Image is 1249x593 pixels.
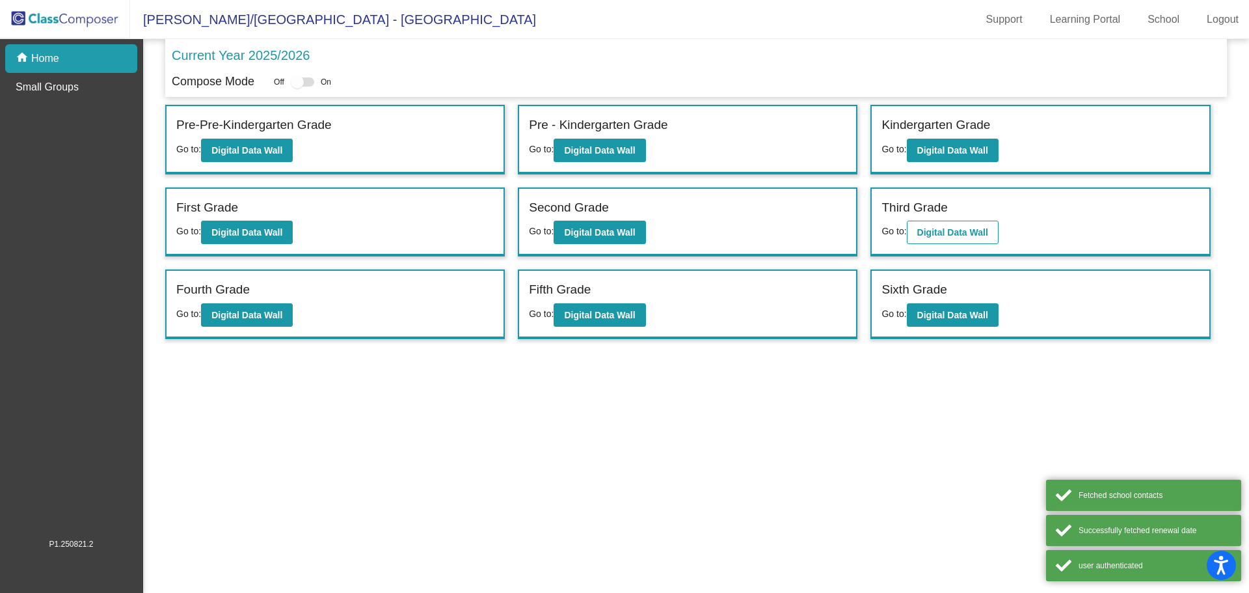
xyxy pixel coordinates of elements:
[1079,525,1231,536] div: Successfully fetched renewal date
[130,9,536,30] span: [PERSON_NAME]/[GEOGRAPHIC_DATA] - [GEOGRAPHIC_DATA]
[529,226,554,236] span: Go to:
[881,226,906,236] span: Go to:
[16,51,31,66] mat-icon: home
[907,303,999,327] button: Digital Data Wall
[881,199,947,217] label: Third Grade
[529,144,554,154] span: Go to:
[564,227,635,238] b: Digital Data Wall
[176,144,201,154] span: Go to:
[172,46,310,65] p: Current Year 2025/2026
[176,116,332,135] label: Pre-Pre-Kindergarten Grade
[211,310,282,320] b: Digital Data Wall
[529,199,609,217] label: Second Grade
[321,76,331,88] span: On
[881,281,947,299] label: Sixth Grade
[529,116,667,135] label: Pre - Kindergarten Grade
[16,79,79,95] p: Small Groups
[176,199,238,217] label: First Grade
[564,310,635,320] b: Digital Data Wall
[1040,9,1131,30] a: Learning Portal
[881,144,906,154] span: Go to:
[554,221,645,244] button: Digital Data Wall
[211,227,282,238] b: Digital Data Wall
[529,281,591,299] label: Fifth Grade
[176,309,201,319] span: Go to:
[201,303,293,327] button: Digital Data Wall
[274,76,284,88] span: Off
[1079,560,1231,572] div: user authenticated
[201,221,293,244] button: Digital Data Wall
[881,309,906,319] span: Go to:
[1079,490,1231,501] div: Fetched school contacts
[172,73,254,90] p: Compose Mode
[917,310,988,320] b: Digital Data Wall
[1196,9,1249,30] a: Logout
[176,226,201,236] span: Go to:
[529,309,554,319] span: Go to:
[31,51,59,66] p: Home
[201,139,293,162] button: Digital Data Wall
[211,145,282,156] b: Digital Data Wall
[907,221,999,244] button: Digital Data Wall
[554,303,645,327] button: Digital Data Wall
[976,9,1033,30] a: Support
[881,116,990,135] label: Kindergarten Grade
[1137,9,1190,30] a: School
[917,227,988,238] b: Digital Data Wall
[554,139,645,162] button: Digital Data Wall
[907,139,999,162] button: Digital Data Wall
[176,281,250,299] label: Fourth Grade
[564,145,635,156] b: Digital Data Wall
[917,145,988,156] b: Digital Data Wall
